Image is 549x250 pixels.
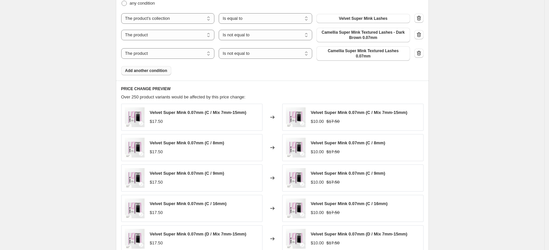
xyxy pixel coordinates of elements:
img: Legend_Velvet_super_mink-15_80x.jpg [125,168,145,188]
span: Velvet Super Mink 0.07mm (C / 16mm) [150,201,227,206]
strike: $17.50 [326,209,340,216]
div: $10.00 [311,179,324,186]
div: $17.50 [150,179,163,186]
span: any condition [130,1,155,6]
div: $17.50 [150,118,163,125]
div: $10.00 [311,209,324,216]
button: Camellia Super Mink Textured Lashes - Dark Brown 0.07mm [316,28,410,42]
span: Camellia Super Mink Textured Lashes 0.07mm [320,48,406,59]
span: Add another condition [125,68,167,73]
h6: PRICE CHANGE PREVIEW [121,86,424,91]
span: Velvet Super Mink 0.07mm (C / 8mm) [311,140,385,145]
strike: $17.50 [326,179,340,186]
strike: $17.50 [326,240,340,246]
img: Legend_Velvet_super_mink-15_80x.jpg [286,107,306,127]
img: Legend_Velvet_super_mink-15_80x.jpg [286,229,306,249]
span: Velvet Super Mink 0.07mm (C / Mix 7mm-15mm) [311,110,407,115]
div: $10.00 [311,118,324,125]
span: Velvet Super Mink 0.07mm (C / 9mm) [150,171,224,176]
span: Velvet Super Mink 0.07mm (C / 16mm) [311,201,388,206]
img: Legend_Velvet_super_mink-15_80x.jpg [286,168,306,188]
div: $17.50 [150,240,163,246]
span: Velvet Super Mink Lashes [339,16,387,21]
img: Legend_Velvet_super_mink-15_80x.jpg [125,198,145,218]
span: Velvet Super Mink 0.07mm (D / Mix 7mm-15mm) [150,232,246,236]
button: Camellia Super Mink Textured Lashes 0.07mm [316,46,410,61]
img: Legend_Velvet_super_mink-15_80x.jpg [125,107,145,127]
span: Velvet Super Mink 0.07mm (C / Mix 7mm-15mm) [150,110,246,115]
span: Camellia Super Mink Textured Lashes - Dark Brown 0.07mm [320,30,406,40]
img: Legend_Velvet_super_mink-15_80x.jpg [286,198,306,218]
strike: $17.50 [326,118,340,125]
div: $17.50 [150,209,163,216]
img: Legend_Velvet_super_mink-15_80x.jpg [286,138,306,158]
span: Velvet Super Mink 0.07mm (C / 9mm) [311,171,385,176]
span: Velvet Super Mink 0.07mm (D / Mix 7mm-15mm) [311,232,407,236]
strike: $17.50 [326,149,340,155]
button: Add another condition [121,66,171,75]
div: $10.00 [311,240,324,246]
span: Over 250 product variants would be affected by this price change: [121,94,246,99]
img: Legend_Velvet_super_mink-15_80x.jpg [125,229,145,249]
button: Velvet Super Mink Lashes [316,14,410,23]
span: Velvet Super Mink 0.07mm (C / 8mm) [150,140,224,145]
img: Legend_Velvet_super_mink-15_80x.jpg [125,138,145,158]
div: $17.50 [150,149,163,155]
div: $10.00 [311,149,324,155]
